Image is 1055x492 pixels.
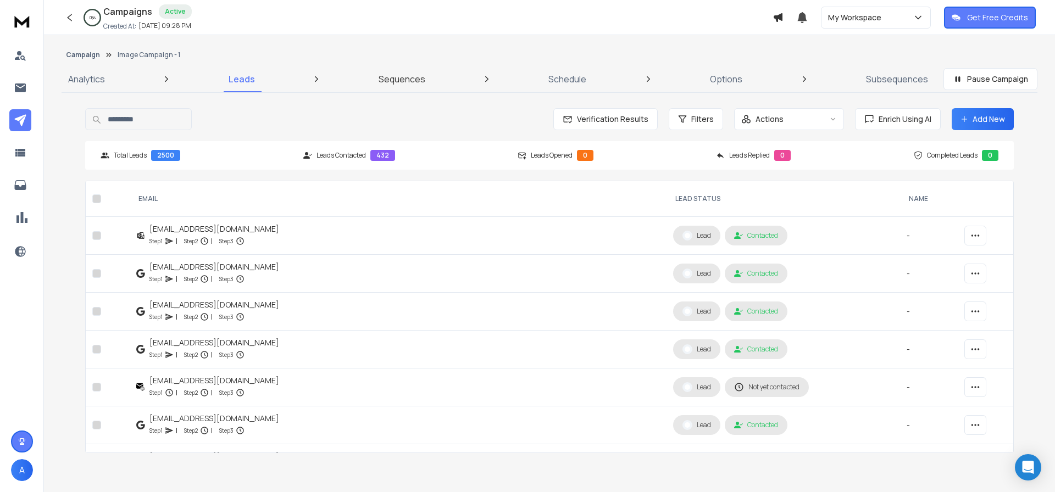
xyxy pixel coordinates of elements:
p: Completed Leads [927,151,978,160]
button: A [11,459,33,481]
button: Add New [952,108,1014,130]
p: | [176,311,177,322]
p: Step 1 [149,387,163,398]
p: | [176,273,177,284]
p: Options [710,72,742,86]
p: Step 1 [149,311,163,322]
div: Lead [682,269,711,278]
p: | [176,387,177,398]
div: Contacted [734,307,778,316]
div: 0 [982,150,998,161]
p: Step 3 [219,236,234,247]
p: | [211,236,213,247]
p: Analytics [68,72,105,86]
button: Filters [669,108,723,130]
div: Open Intercom Messenger [1015,454,1041,480]
a: Schedule [542,66,593,92]
td: - [900,368,958,406]
div: [EMAIL_ADDRESS][DOMAIN_NAME] [149,223,279,234]
div: [EMAIL_ADDRESS][DOMAIN_NAME] [149,451,279,462]
p: Step 2 [184,311,198,322]
p: [DATE] 09:28 PM [138,21,191,30]
div: Not yet contacted [734,382,799,392]
p: Subsequences [866,72,928,86]
span: Filters [691,114,714,125]
p: Step 2 [184,387,198,398]
p: Step 3 [219,273,234,284]
p: My Workspace [828,12,886,23]
div: Lead [682,344,711,354]
div: [EMAIL_ADDRESS][DOMAIN_NAME] [149,337,279,348]
td: - [900,217,958,255]
td: - [900,293,958,331]
p: Step 2 [184,425,198,436]
a: Options [703,66,749,92]
h1: Campaigns [103,5,152,18]
th: EMAIL [130,181,667,217]
td: - [900,255,958,293]
a: Leads [222,66,262,92]
div: 0 [774,150,791,161]
div: 0 [577,150,593,161]
p: | [211,311,213,322]
div: Lead [682,231,711,241]
td: - [900,444,958,482]
p: Step 3 [219,387,234,398]
td: - [900,331,958,368]
p: | [211,349,213,360]
td: - [900,406,958,444]
div: Lead [682,420,711,430]
div: 2500 [151,150,180,161]
p: Schedule [548,72,586,86]
p: Leads Contacted [316,151,366,160]
p: Step 2 [184,273,198,284]
p: Total Leads [114,151,147,160]
p: | [211,387,213,398]
p: Leads [229,72,255,86]
p: | [211,425,213,436]
p: Step 1 [149,349,163,360]
p: 0 % [90,14,96,21]
a: Analytics [62,66,112,92]
button: Get Free Credits [944,7,1036,29]
p: Leads Opened [531,151,573,160]
p: Leads Replied [729,151,770,160]
span: Verification Results [573,114,648,125]
p: Created At: [103,22,136,31]
img: logo [11,11,33,31]
div: Contacted [734,269,778,278]
div: [EMAIL_ADDRESS][DOMAIN_NAME] [149,375,279,386]
button: Enrich Using AI [855,108,941,130]
p: | [176,349,177,360]
p: Step 1 [149,425,163,436]
div: Contacted [734,345,778,354]
a: Subsequences [859,66,935,92]
a: Sequences [372,66,432,92]
div: [EMAIL_ADDRESS][DOMAIN_NAME] [149,261,279,272]
span: Enrich Using AI [874,114,931,125]
div: [EMAIL_ADDRESS][DOMAIN_NAME] [149,299,279,310]
div: Contacted [734,421,778,429]
p: Step 1 [149,273,163,284]
div: Active [159,4,192,19]
div: Lead [682,382,711,392]
button: Campaign [66,51,100,59]
p: | [211,273,213,284]
button: Verification Results [553,108,658,130]
p: Step 2 [184,349,198,360]
div: [EMAIL_ADDRESS][DOMAIN_NAME] [149,413,279,424]
div: Contacted [734,231,778,240]
p: Step 3 [219,349,234,360]
p: Step 1 [149,236,163,247]
p: Step 2 [184,236,198,247]
th: LEAD STATUS [667,181,900,217]
p: Actions [756,114,784,125]
th: NAME [900,181,958,217]
p: Step 3 [219,311,234,322]
p: | [176,236,177,247]
p: Get Free Credits [967,12,1028,23]
div: 432 [370,150,395,161]
button: Pause Campaign [943,68,1037,90]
